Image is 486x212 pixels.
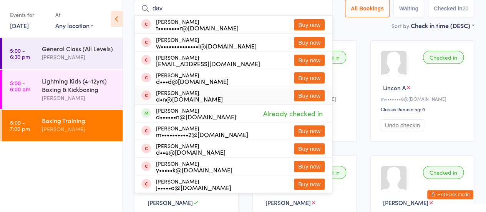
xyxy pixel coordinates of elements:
div: w••••••••••••••l@[DOMAIN_NAME] [156,43,257,49]
label: Sort by [391,22,409,30]
time: 5:00 - 6:30 pm [10,47,30,60]
div: d•n@[DOMAIN_NAME] [156,96,223,102]
button: Buy now [294,143,325,154]
span: Already checked in [261,107,325,120]
div: [PERSON_NAME] [156,37,257,49]
div: [PERSON_NAME] [156,18,239,31]
div: [PERSON_NAME] [156,90,223,102]
div: [PERSON_NAME] [156,54,260,67]
div: Boxing Training [42,116,116,125]
div: Checked in [423,51,464,64]
a: [DATE] [10,21,29,30]
button: Buy now [294,19,325,30]
div: [PERSON_NAME] [156,160,232,173]
div: Any location [55,21,93,30]
div: [PERSON_NAME] [42,53,116,62]
button: Buy now [294,179,325,190]
span: [PERSON_NAME] [148,199,193,207]
a: 6:00 -7:00 pmBoxing Training[PERSON_NAME] [2,110,123,141]
div: Events for [10,8,48,21]
button: Buy now [294,90,325,101]
div: [PERSON_NAME] [156,143,226,155]
div: d••e@[DOMAIN_NAME] [156,149,226,155]
button: Exit kiosk mode [427,190,473,199]
button: Buy now [294,37,325,48]
div: m•••••••6@[DOMAIN_NAME] [381,95,466,102]
div: 20 [462,5,468,12]
div: [PERSON_NAME] [156,72,229,84]
div: General Class (All Levels) [42,44,116,53]
div: j•••••o@[DOMAIN_NAME] [156,184,231,190]
div: [PERSON_NAME] [156,125,248,137]
div: m••••••••••2@[DOMAIN_NAME] [156,131,248,137]
div: [PERSON_NAME] [156,178,231,190]
div: [PERSON_NAME] [42,93,116,102]
a: 5:00 -6:00 pmLightning Kids (4-12yrs) Boxing & Kickboxing[PERSON_NAME] [2,70,123,109]
div: d••••••n@[DOMAIN_NAME] [156,114,236,120]
button: Buy now [294,72,325,83]
span: [PERSON_NAME] [383,199,428,207]
span: Lincon A [383,83,406,92]
div: Check in time (DESC) [411,21,474,30]
time: 6:00 - 7:00 pm [10,119,30,132]
div: [PERSON_NAME] [42,125,116,134]
div: At [55,8,93,21]
div: [PERSON_NAME] [156,107,236,120]
button: Buy now [294,55,325,66]
div: Checked in [423,166,464,179]
button: Undo checkin [381,119,424,131]
span: [PERSON_NAME] [265,199,310,207]
div: d•••d@[DOMAIN_NAME] [156,78,229,84]
button: Buy now [294,125,325,137]
div: [EMAIL_ADDRESS][DOMAIN_NAME] [156,60,260,67]
button: Buy now [294,161,325,172]
div: Classes Remaining: 0 [381,106,466,112]
div: t••••••••r@[DOMAIN_NAME] [156,25,239,31]
div: y•••••k@[DOMAIN_NAME] [156,167,232,173]
time: 5:00 - 6:00 pm [10,80,30,92]
a: 5:00 -6:30 pmGeneral Class (All Levels)[PERSON_NAME] [2,38,123,69]
div: Lightning Kids (4-12yrs) Boxing & Kickboxing [42,77,116,93]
